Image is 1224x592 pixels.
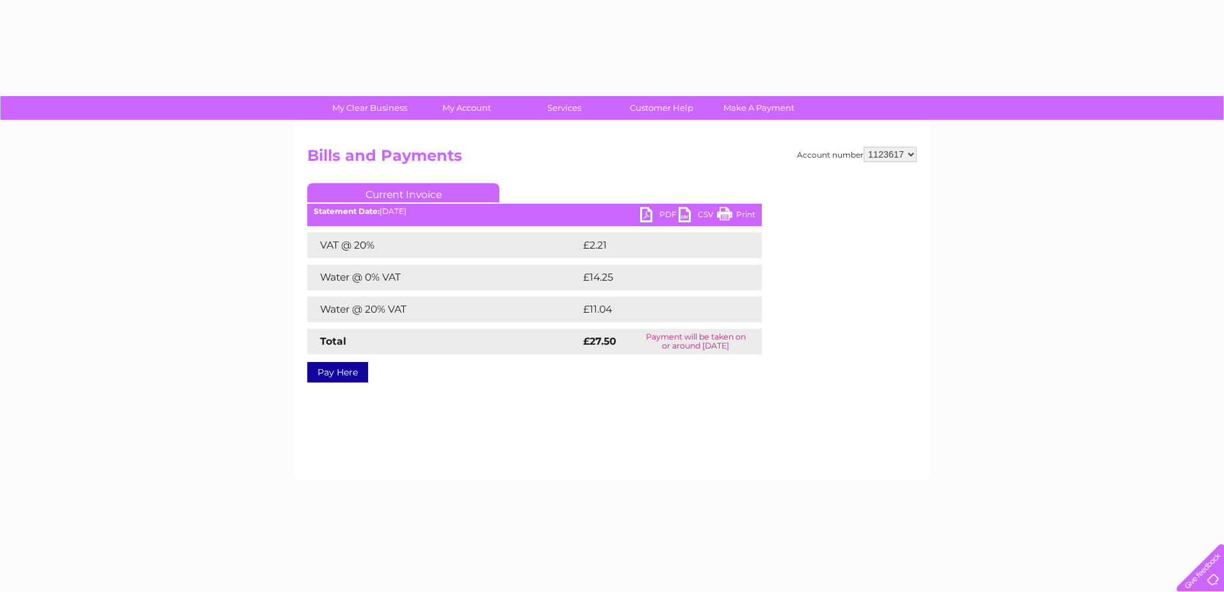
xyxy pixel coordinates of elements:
[307,265,580,290] td: Water @ 0% VAT
[679,207,717,226] a: CSV
[307,147,917,171] h2: Bills and Payments
[580,265,735,290] td: £14.25
[797,147,917,162] div: Account number
[317,96,423,120] a: My Clear Business
[706,96,812,120] a: Make A Payment
[414,96,520,120] a: My Account
[307,362,368,382] a: Pay Here
[640,207,679,226] a: PDF
[307,207,762,216] div: [DATE]
[580,233,730,258] td: £2.21
[511,96,617,120] a: Services
[629,329,762,354] td: Payment will be taken on or around [DATE]
[717,207,755,226] a: Print
[307,233,580,258] td: VAT @ 20%
[307,183,499,202] a: Current Invoice
[609,96,714,120] a: Customer Help
[314,206,380,216] b: Statement Date:
[583,335,616,347] strong: £27.50
[580,297,734,322] td: £11.04
[307,297,580,322] td: Water @ 20% VAT
[320,335,346,347] strong: Total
